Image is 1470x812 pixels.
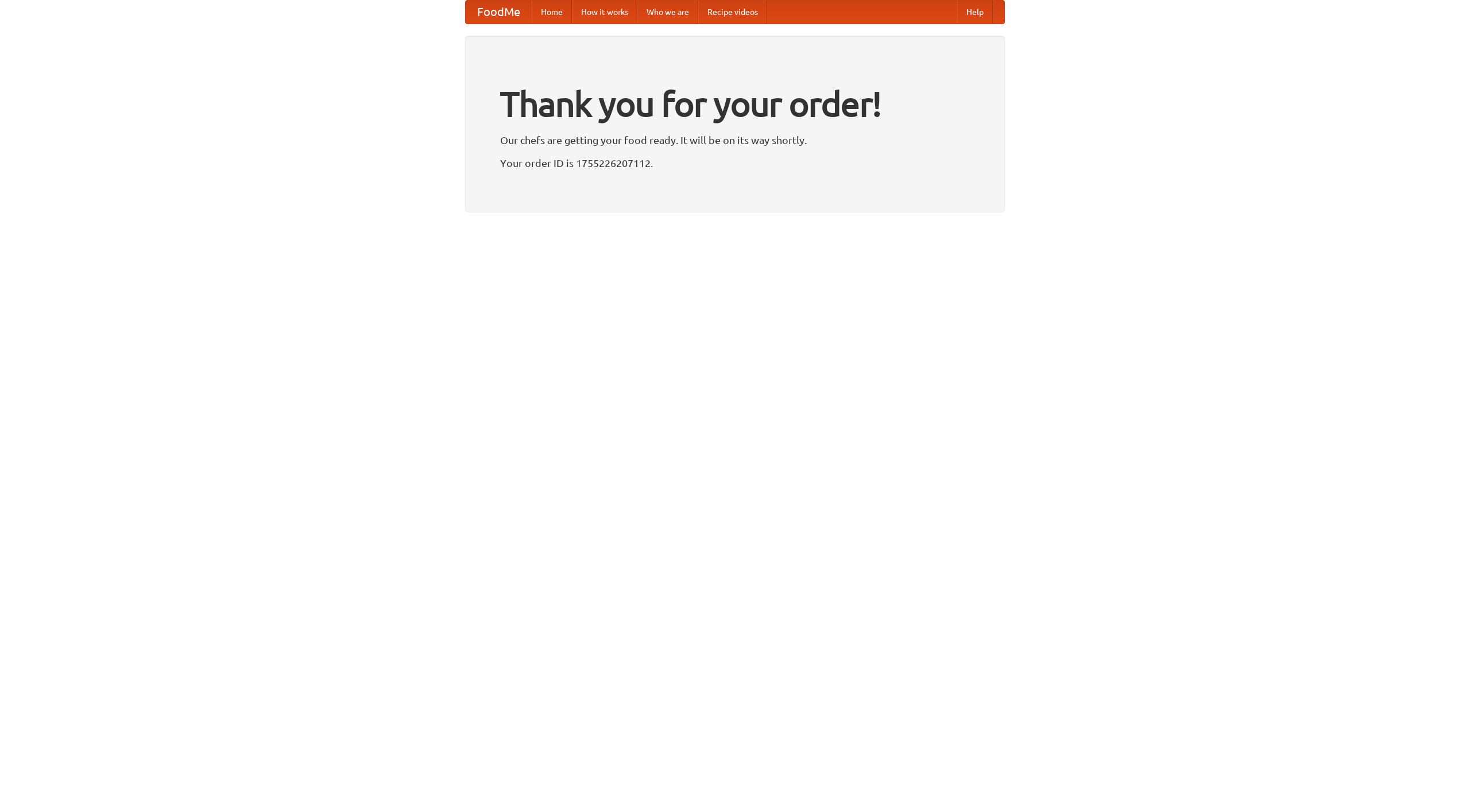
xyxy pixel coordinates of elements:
a: Help [957,1,993,24]
h1: Thank you for your order! [500,76,970,131]
p: Your order ID is 1755226207112. [500,154,970,172]
a: Home [532,1,572,24]
a: FoodMe [466,1,532,24]
a: How it works [572,1,637,24]
p: Our chefs are getting your food ready. It will be on its way shortly. [500,131,970,149]
a: Recipe videos [698,1,767,24]
a: Who we are [637,1,698,24]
